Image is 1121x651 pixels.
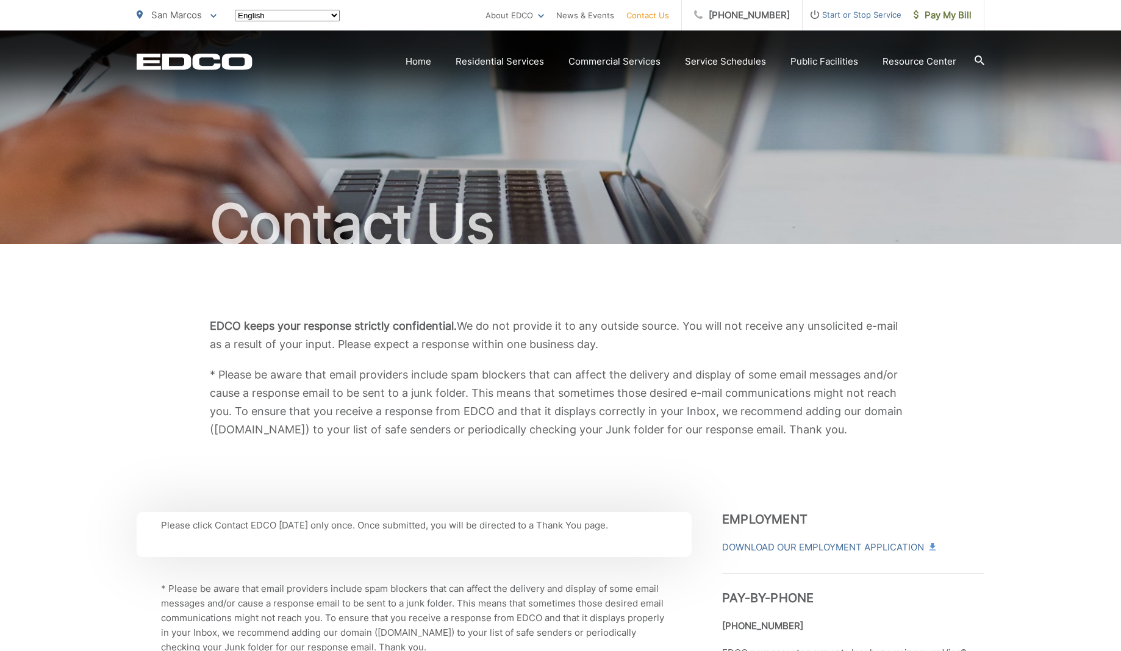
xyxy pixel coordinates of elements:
[790,54,858,69] a: Public Facilities
[883,54,956,69] a: Resource Center
[722,620,803,631] strong: [PHONE_NUMBER]
[914,8,972,23] span: Pay My Bill
[568,54,661,69] a: Commercial Services
[137,53,252,70] a: EDCD logo. Return to the homepage.
[406,54,431,69] a: Home
[485,8,544,23] a: About EDCO
[626,8,669,23] a: Contact Us
[722,573,984,605] h3: Pay-by-Phone
[685,54,766,69] a: Service Schedules
[161,518,667,533] p: Please click Contact EDCO [DATE] only once. Once submitted, you will be directed to a Thank You p...
[456,54,544,69] a: Residential Services
[210,319,457,332] b: EDCO keeps your response strictly confidential.
[235,10,340,21] select: Select a language
[722,540,934,555] a: Download Our Employment Application
[151,9,202,21] span: San Marcos
[137,194,984,255] h1: Contact Us
[210,317,911,354] p: We do not provide it to any outside source. You will not receive any unsolicited e-mail as a resu...
[556,8,614,23] a: News & Events
[722,512,984,527] h3: Employment
[210,366,911,439] p: * Please be aware that email providers include spam blockers that can affect the delivery and dis...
